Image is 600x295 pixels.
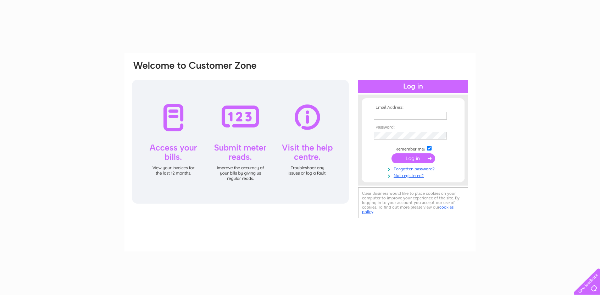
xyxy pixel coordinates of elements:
a: Forgotten password? [374,165,454,172]
td: Remember me? [372,145,454,152]
th: Email Address: [372,105,454,110]
div: Clear Business would like to place cookies on your computer to improve your experience of the sit... [358,187,468,218]
th: Password: [372,125,454,130]
input: Submit [391,153,435,163]
a: cookies policy [362,205,454,214]
a: Not registered? [374,172,454,178]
